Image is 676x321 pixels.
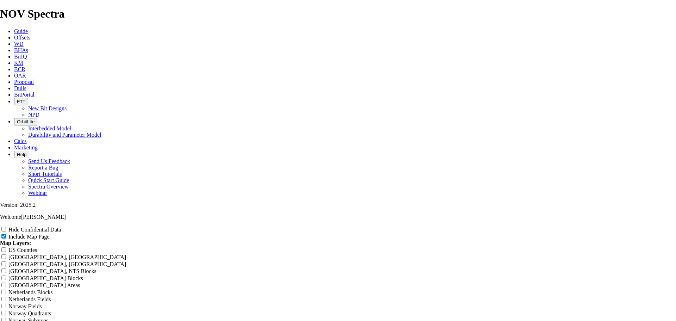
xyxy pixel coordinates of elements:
a: NPD [28,112,39,118]
a: Webinar [28,190,47,196]
a: BitIQ [14,54,27,60]
label: Include Map Page [8,234,49,240]
label: [GEOGRAPHIC_DATA] Areas [8,282,80,288]
a: OAR [14,73,26,79]
a: New Bit Designs [28,105,67,111]
label: Norway Fields [8,303,42,309]
a: Interbedded Model [28,125,71,131]
a: Marketing [14,144,38,150]
button: Help [14,151,29,158]
label: Hide Confidential Data [8,227,61,233]
a: KM [14,60,23,66]
a: Durability and Parameter Model [28,132,101,138]
a: Guide [14,28,28,34]
a: Calcs [14,138,27,144]
a: Report a Bug [28,165,58,171]
span: FTT [17,99,25,104]
a: Offsets [14,35,30,41]
label: Netherlands Blocks [8,289,53,295]
span: OrbitLite [17,119,35,124]
label: [GEOGRAPHIC_DATA], NTS Blocks [8,268,96,274]
a: BitPortal [14,92,35,98]
button: FTT [14,98,28,105]
label: US Counties [8,247,37,253]
a: Dulls [14,85,26,91]
a: Send Us Feedback [28,158,70,164]
label: [GEOGRAPHIC_DATA] Blocks [8,275,83,281]
a: Proposal [14,79,34,85]
button: OrbitLite [14,118,37,125]
a: WD [14,41,24,47]
span: Help [17,152,26,157]
label: Netherlands Fields [8,296,51,302]
label: [GEOGRAPHIC_DATA], [GEOGRAPHIC_DATA] [8,261,126,267]
label: [GEOGRAPHIC_DATA], [GEOGRAPHIC_DATA] [8,254,126,260]
label: Norway Quadrants [8,310,51,316]
a: Spectra Overview [28,184,69,190]
a: Short Tutorials [28,171,62,177]
a: BCR [14,66,25,72]
span: [PERSON_NAME] [21,214,66,220]
a: BHAs [14,47,28,53]
a: Quick Start Guide [28,177,69,183]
